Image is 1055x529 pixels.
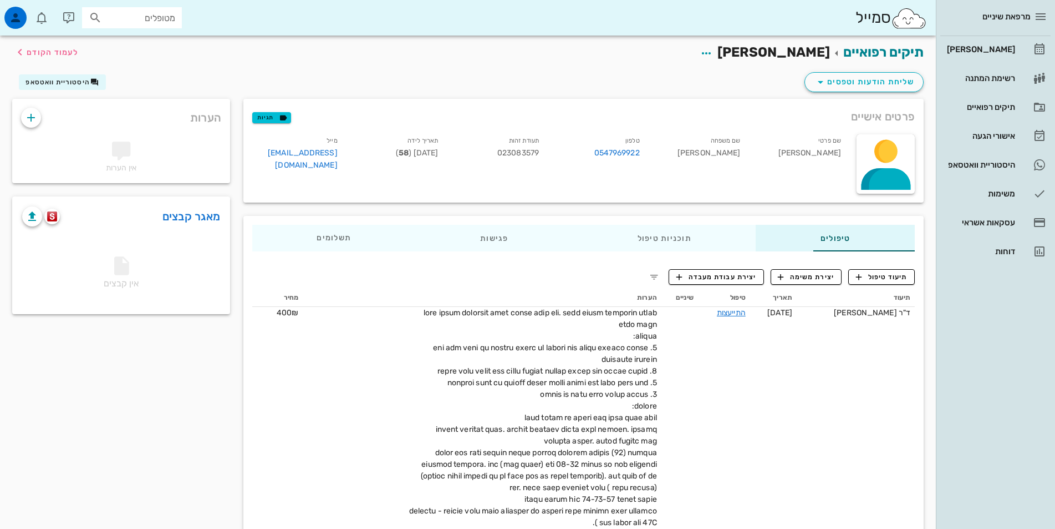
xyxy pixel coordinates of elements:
small: שם פרטי [818,137,841,144]
span: תשלומים [317,234,351,242]
div: תוכניות טיפול [573,225,756,251]
small: תאריך לידה [407,137,438,144]
span: שליחת הודעות וטפסים [814,75,914,89]
span: יצירת עבודת מעבדה [676,272,756,282]
div: רשימת המתנה [945,74,1015,83]
span: [PERSON_NAME] [717,44,830,60]
span: היסטוריית וואטסאפ [26,78,90,86]
th: הערות [303,289,661,307]
span: [DATE] ( ) [396,148,438,158]
div: ד"ר [PERSON_NAME] [801,307,910,319]
a: מאגר קבצים [162,208,221,225]
th: שיניים [661,289,698,307]
div: אישורי הגעה [945,132,1015,140]
div: טיפולים [756,225,915,251]
a: 0547969922 [594,147,640,159]
a: משימות [940,180,1051,207]
span: תג [33,9,39,16]
th: מחיר [252,289,303,307]
a: [EMAIL_ADDRESS][DOMAIN_NAME] [268,148,338,170]
button: תגיות [252,112,291,123]
strong: 58 [399,148,409,158]
button: scanora logo [44,209,60,224]
button: היסטוריית וואטסאפ [19,74,106,90]
a: תיקים רפואיים [843,44,924,60]
div: היסטוריית וואטסאפ [945,160,1015,169]
span: מרפאת שיניים [982,12,1031,22]
div: הערות [12,99,230,131]
small: תעודת זהות [509,137,539,144]
span: לעמוד הקודם [27,48,78,57]
div: משימות [945,189,1015,198]
span: תיעוד טיפול [856,272,908,282]
button: לעמוד הקודם [13,42,78,62]
div: דוחות [945,247,1015,256]
small: שם משפחה [711,137,741,144]
span: אין קבצים [104,260,139,289]
span: אין הערות [106,163,136,173]
button: יצירת עבודת מעבדה [669,269,763,285]
div: [PERSON_NAME] [649,132,750,178]
span: [DATE] [767,308,792,318]
button: שליחת הודעות וטפסים [804,72,924,92]
a: דוחות [940,238,1051,265]
a: [PERSON_NAME] [940,36,1051,63]
button: יצירת משימה [771,269,842,285]
a: אישורי הגעה [940,123,1051,149]
div: [PERSON_NAME] [749,132,850,178]
img: scanora logo [47,211,58,221]
div: סמייל [855,6,927,30]
a: היסטוריית וואטסאפ [940,152,1051,178]
span: 023083579 [497,148,539,158]
a: רשימת המתנה [940,65,1051,92]
a: התייעצות [717,308,746,318]
div: [PERSON_NAME] [945,45,1015,54]
a: תיקים רפואיים [940,94,1051,120]
small: טלפון [625,137,640,144]
span: תגיות [257,113,286,123]
a: עסקאות אשראי [940,209,1051,236]
th: טיפול [698,289,750,307]
small: מייל [327,137,337,144]
th: תאריך [750,289,797,307]
div: תיקים רפואיים [945,103,1015,112]
span: פרטים אישיים [851,108,915,125]
img: SmileCloud logo [891,7,927,29]
span: יצירת משימה [778,272,834,282]
span: 400₪ [277,308,298,318]
th: תיעוד [797,289,915,307]
div: פגישות [416,225,573,251]
button: תיעוד טיפול [848,269,915,285]
div: עסקאות אשראי [945,218,1015,227]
